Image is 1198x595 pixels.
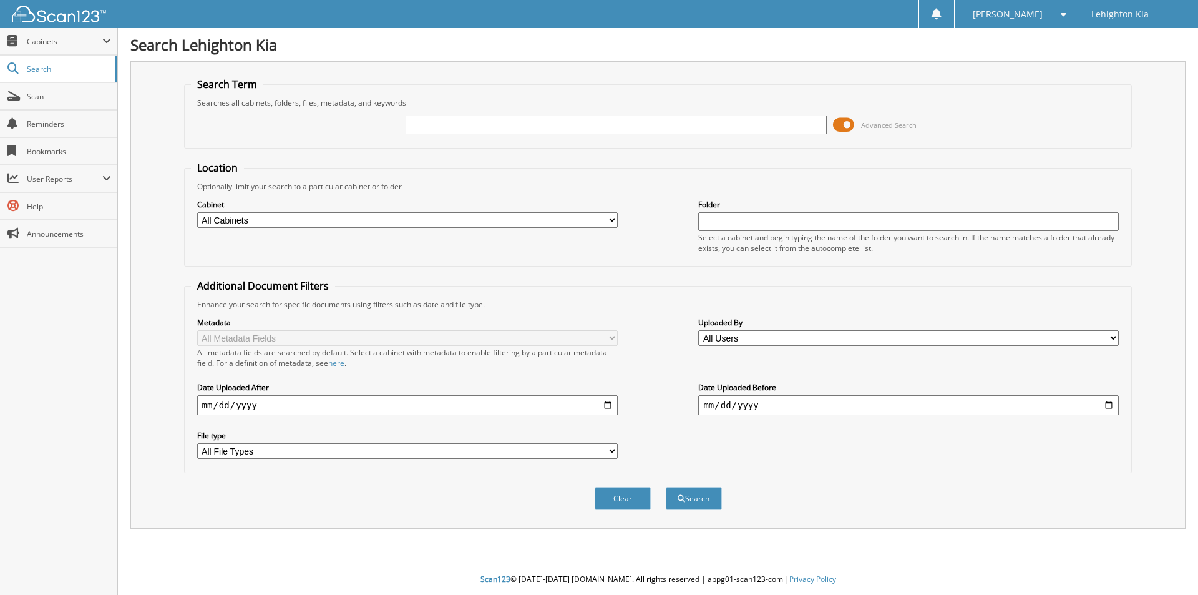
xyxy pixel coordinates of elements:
[698,395,1119,415] input: end
[27,91,111,102] span: Scan
[197,430,618,441] label: File type
[698,199,1119,210] label: Folder
[27,174,102,184] span: User Reports
[197,382,618,393] label: Date Uploaded After
[595,487,651,510] button: Clear
[1136,535,1198,595] iframe: Chat Widget
[861,120,917,130] span: Advanced Search
[1091,11,1149,18] span: Lehighton Kia
[27,119,111,129] span: Reminders
[197,199,618,210] label: Cabinet
[666,487,722,510] button: Search
[973,11,1043,18] span: [PERSON_NAME]
[191,161,244,175] legend: Location
[27,146,111,157] span: Bookmarks
[118,564,1198,595] div: © [DATE]-[DATE] [DOMAIN_NAME]. All rights reserved | appg01-scan123-com |
[197,395,618,415] input: start
[12,6,106,22] img: scan123-logo-white.svg
[191,181,1126,192] div: Optionally limit your search to a particular cabinet or folder
[27,229,111,239] span: Announcements
[27,201,111,212] span: Help
[698,382,1119,393] label: Date Uploaded Before
[191,279,335,293] legend: Additional Document Filters
[130,34,1186,55] h1: Search Lehighton Kia
[698,232,1119,253] div: Select a cabinet and begin typing the name of the folder you want to search in. If the name match...
[698,317,1119,328] label: Uploaded By
[191,77,263,91] legend: Search Term
[27,36,102,47] span: Cabinets
[197,347,618,368] div: All metadata fields are searched by default. Select a cabinet with metadata to enable filtering b...
[191,299,1126,310] div: Enhance your search for specific documents using filters such as date and file type.
[789,574,836,584] a: Privacy Policy
[27,64,109,74] span: Search
[480,574,510,584] span: Scan123
[197,317,618,328] label: Metadata
[328,358,344,368] a: here
[191,97,1126,108] div: Searches all cabinets, folders, files, metadata, and keywords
